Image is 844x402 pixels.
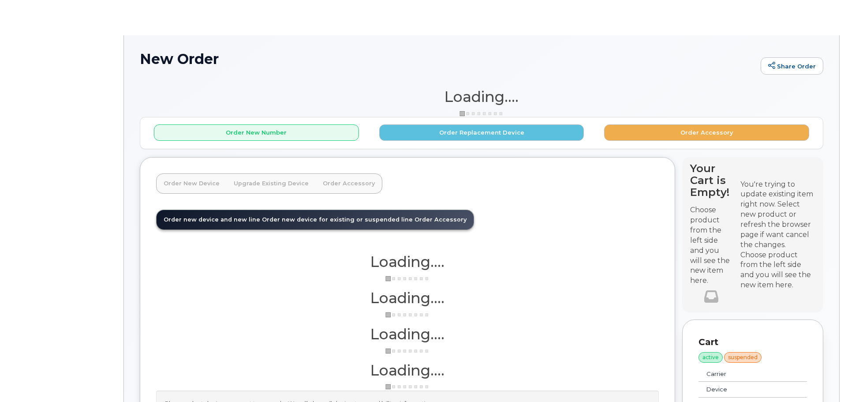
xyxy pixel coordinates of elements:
[156,254,659,270] h1: Loading....
[140,89,823,105] h1: Loading....
[698,382,787,398] td: Device
[140,51,756,67] h1: New Order
[156,362,659,378] h1: Loading....
[156,290,659,306] h1: Loading....
[690,162,732,198] h4: Your Cart is Empty!
[459,110,504,117] img: ajax-loader-3a6953c30dc77f0bf724df975f13086db4f4c1262e45940f03d1251963f1bf2e.gif
[415,216,467,223] span: Order Accessory
[262,216,413,223] span: Order new device for existing or suspended line
[385,312,429,318] img: ajax-loader-3a6953c30dc77f0bf724df975f13086db4f4c1262e45940f03d1251963f1bf2e.gif
[316,174,382,193] a: Order Accessory
[385,383,429,390] img: ajax-loader-3a6953c30dc77f0bf724df975f13086db4f4c1262e45940f03d1251963f1bf2e.gif
[379,124,584,141] button: Order Replacement Device
[690,205,732,286] p: Choose product from the left side and you will see the new item here.
[698,352,723,363] div: active
[156,326,659,342] h1: Loading....
[164,216,260,223] span: Order new device and new line
[154,124,359,141] button: Order New Number
[227,174,316,193] a: Upgrade Existing Device
[385,275,429,282] img: ajax-loader-3a6953c30dc77f0bf724df975f13086db4f4c1262e45940f03d1251963f1bf2e.gif
[157,174,227,193] a: Order New Device
[740,250,815,290] div: Choose product from the left side and you will see the new item here.
[740,180,815,250] div: You're trying to update existing item right now. Select new product or refresh the browser page i...
[698,336,807,349] p: Cart
[761,57,823,75] a: Share Order
[604,124,809,141] button: Order Accessory
[698,366,787,382] td: Carrier
[724,352,762,363] div: suspended
[385,348,429,354] img: ajax-loader-3a6953c30dc77f0bf724df975f13086db4f4c1262e45940f03d1251963f1bf2e.gif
